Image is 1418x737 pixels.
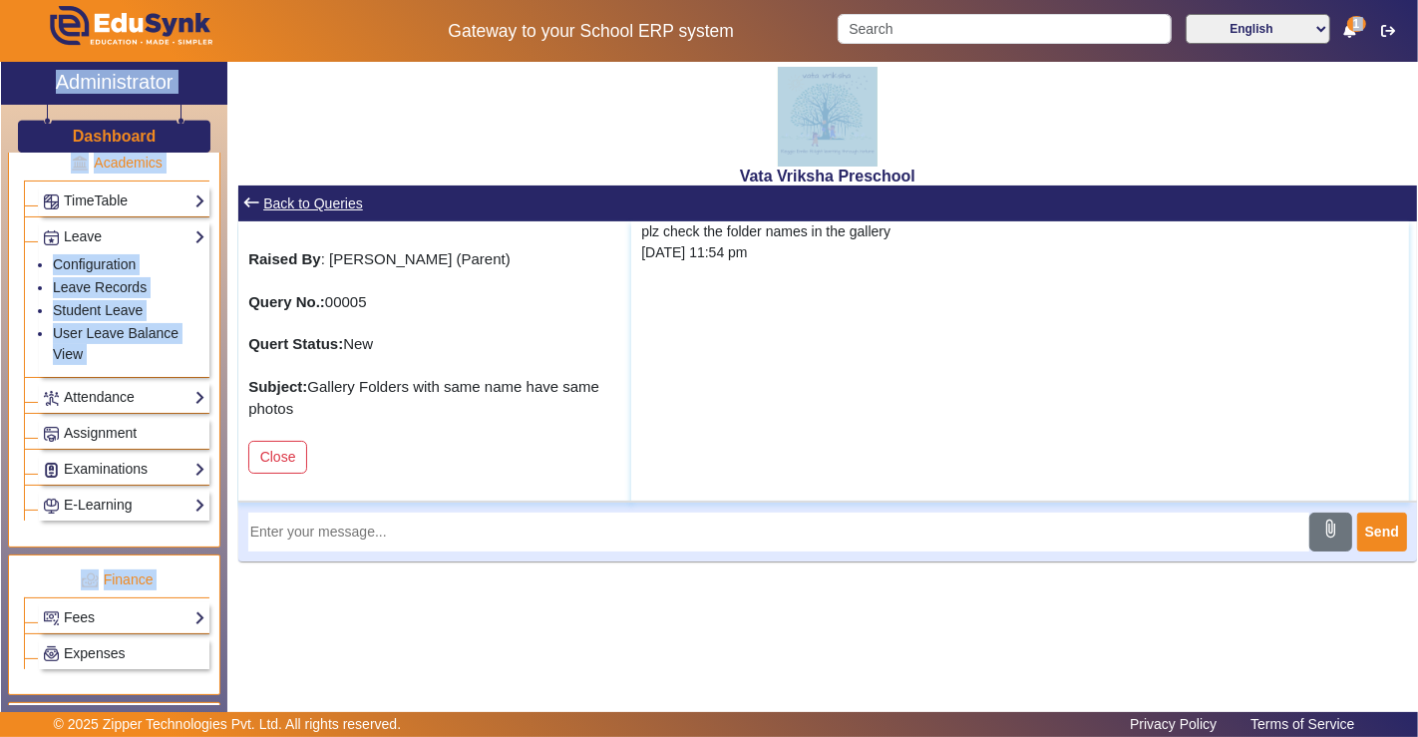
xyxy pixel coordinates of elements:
[248,378,307,395] b: Subject:
[1320,519,1340,539] mat-icon: attach_file
[44,427,59,442] img: Assignments.png
[73,127,157,146] h3: Dashboard
[53,279,147,295] a: Leave Records
[56,70,174,94] h2: Administrator
[248,335,343,352] b: Quert Status:
[64,645,125,661] span: Expenses
[1,62,227,105] a: Administrator
[72,126,158,147] a: Dashboard
[248,376,620,421] div: Gallery Folders with same name have same photos
[53,302,143,318] a: Student Leave
[71,155,89,173] img: academic.png
[778,67,878,167] img: 817d6453-c4a2-41f8-ac39-e8a470f27eea
[838,14,1172,44] input: Search
[1120,711,1227,737] a: Privacy Policy
[366,21,817,42] h5: Gateway to your School ERP system
[261,191,365,216] a: Back to Queries
[248,513,1309,552] input: Enter your message...
[43,422,205,445] a: Assignment
[1347,16,1366,32] span: 1
[1241,711,1364,737] a: Terms of Service
[248,333,620,356] div: New
[24,153,209,174] p: Academics
[53,256,136,272] a: Configuration
[248,441,307,475] button: Close
[54,714,402,735] p: © 2025 Zipper Technologies Pvt. Ltd. All rights reserved.
[238,167,1417,185] h2: Vata Vriksha Preschool
[43,642,205,665] a: Expenses
[248,293,325,310] b: Query No.:
[641,242,1398,263] div: [DATE] 11:54 pm
[248,291,620,314] div: 00005
[24,569,209,590] p: Finance
[241,192,261,212] mat-icon: keyboard_backspace
[53,325,178,362] a: User Leave Balance View
[44,646,59,661] img: Payroll.png
[81,571,99,589] img: finance.png
[641,221,1398,242] div: plz check the folder names in the gallery
[1357,513,1407,552] button: Send
[248,250,321,267] b: Raised By
[248,248,620,271] div: : [PERSON_NAME] (Parent)
[64,425,137,441] span: Assignment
